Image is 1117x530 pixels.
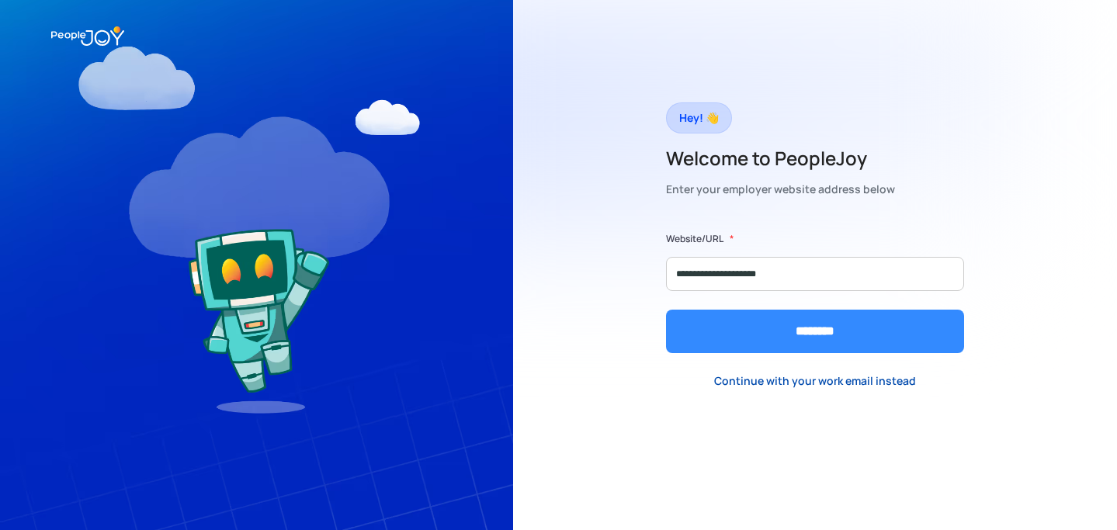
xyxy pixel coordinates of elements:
div: Hey! 👋 [679,107,719,129]
a: Continue with your work email instead [702,365,928,397]
div: Continue with your work email instead [714,373,916,389]
h2: Welcome to PeopleJoy [666,146,895,171]
label: Website/URL [666,231,723,247]
form: Form [666,231,964,353]
div: Enter your employer website address below [666,178,895,200]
